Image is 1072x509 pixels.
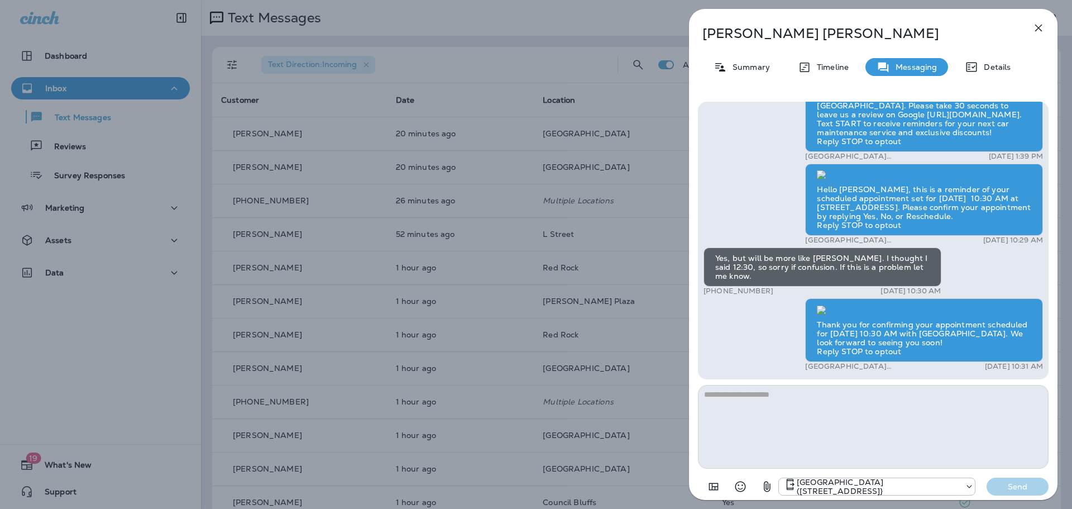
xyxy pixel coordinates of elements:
[797,478,959,496] p: [GEOGRAPHIC_DATA] ([STREET_ADDRESS]}
[817,170,826,179] img: twilio-download
[890,63,937,72] p: Messaging
[989,152,1043,161] p: [DATE] 1:39 PM
[978,63,1011,72] p: Details
[703,248,941,287] div: Yes, but will be more like [PERSON_NAME]. I thought I said 12:30, so sorry if confusion. If this ...
[805,164,1043,236] div: Hello [PERSON_NAME], this is a reminder of your scheduled appointment set for [DATE] 10:30 AM at ...
[805,86,1043,152] div: Thank you for stopping by [PERSON_NAME] & Auto - [GEOGRAPHIC_DATA]. Please take 30 seconds to lea...
[805,152,947,161] p: [GEOGRAPHIC_DATA] ([STREET_ADDRESS]}
[983,236,1043,245] p: [DATE] 10:29 AM
[805,362,947,371] p: [GEOGRAPHIC_DATA] ([STREET_ADDRESS]}
[727,63,770,72] p: Summary
[880,287,941,296] p: [DATE] 10:30 AM
[702,26,1007,41] p: [PERSON_NAME] [PERSON_NAME]
[779,478,975,496] div: +1 (402) 697-9775
[805,236,947,245] p: [GEOGRAPHIC_DATA] ([STREET_ADDRESS]}
[703,287,773,296] p: [PHONE_NUMBER]
[805,298,1043,362] div: Thank you for confirming your appointment scheduled for [DATE] 10:30 AM with [GEOGRAPHIC_DATA]. W...
[702,475,725,498] button: Add in a premade template
[817,306,826,315] img: twilio-download
[985,362,1043,371] p: [DATE] 10:31 AM
[811,63,849,72] p: Timeline
[729,475,752,498] button: Select an emoji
